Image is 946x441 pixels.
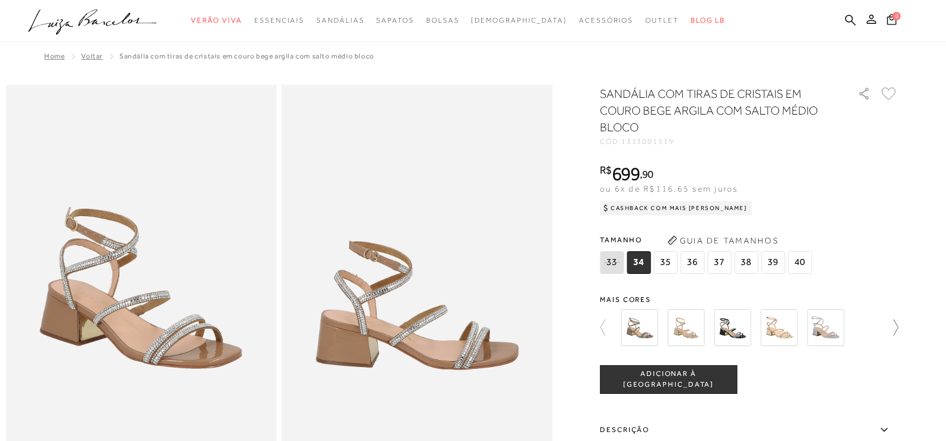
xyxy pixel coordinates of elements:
[44,52,64,60] a: Home
[254,10,304,32] a: categoryNavScreenReaderText
[600,369,737,390] span: ADICIONAR À [GEOGRAPHIC_DATA]
[714,309,751,346] img: SANDÁLIA COM TIRAS DE CRISTAIS EM VERNIZ PRETO COM SALTO MÉDIO BLOCO
[600,251,624,274] span: 33
[471,16,567,24] span: [DEMOGRAPHIC_DATA]
[627,251,651,274] span: 34
[316,16,364,24] span: Sandálias
[734,251,758,274] span: 38
[579,10,633,32] a: categoryNavScreenReaderText
[654,251,677,274] span: 35
[761,251,785,274] span: 39
[600,85,824,135] h1: SANDÁLIA COM TIRAS DE CRISTAIS EM COURO BEGE ARGILA COM SALTO MÉDIO BLOCO
[579,16,633,24] span: Acessórios
[621,137,674,146] span: 1313001519
[645,10,679,32] a: categoryNavScreenReaderText
[807,309,844,346] img: SANDÁLIA SALTO MÉDIO TIRAS CINTILANTES GLITTER PRATA
[691,16,725,24] span: BLOG LB
[191,10,242,32] a: categoryNavScreenReaderText
[426,16,460,24] span: Bolsas
[81,52,103,60] a: Voltar
[600,365,737,394] button: ADICIONAR À [GEOGRAPHIC_DATA]
[642,168,654,180] span: 90
[600,296,898,303] span: Mais cores
[663,231,782,250] button: Guia de Tamanhos
[691,10,725,32] a: BLOG LB
[600,184,738,193] span: ou 6x de R$116,65 sem juros
[621,309,658,346] img: SANDÁLIA COM TIRAS DE CRISTAIS EM METALIZADO CHUMBO COM SALTO MÉDIO BLOCO
[600,231,815,249] span: Tamanho
[760,309,797,346] img: SANDÁLIA SALTO MÉDIO CRISTAIS DOURADO
[119,52,374,60] span: SANDÁLIA COM TIRAS DE CRISTAIS EM COURO BEGE ARGILA COM SALTO MÉDIO BLOCO
[376,16,414,24] span: Sapatos
[600,165,612,175] i: R$
[680,251,704,274] span: 36
[471,10,567,32] a: noSubCategoriesText
[376,10,414,32] a: categoryNavScreenReaderText
[316,10,364,32] a: categoryNavScreenReaderText
[612,163,640,184] span: 699
[788,251,812,274] span: 40
[426,10,460,32] a: categoryNavScreenReaderText
[707,251,731,274] span: 37
[645,16,679,24] span: Outlet
[600,201,752,215] div: Cashback com Mais [PERSON_NAME]
[600,138,839,145] div: CÓD:
[191,16,242,24] span: Verão Viva
[254,16,304,24] span: Essenciais
[883,13,900,29] button: 0
[640,169,654,180] i: ,
[667,309,704,346] img: SANDÁLIA COM TIRAS DE CRISTAIS EM METALIZADO DOURADO COM SALTO MÉDIO BLOCO
[892,12,901,20] span: 0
